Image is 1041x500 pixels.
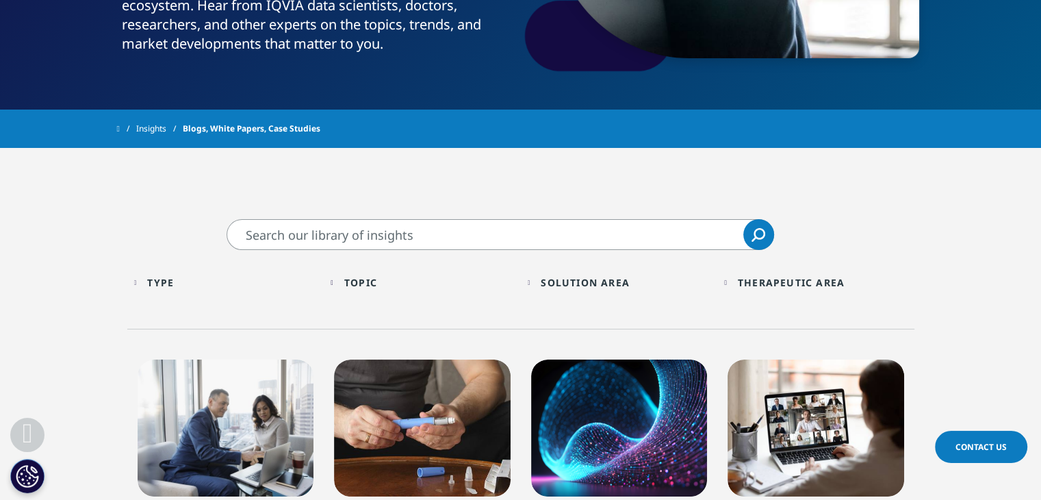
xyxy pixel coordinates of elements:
[935,431,1027,463] a: Contact Us
[751,228,765,242] svg: Search
[227,219,774,250] input: Search
[183,116,320,141] span: Blogs, White Papers, Case Studies
[955,441,1007,453] span: Contact Us
[136,116,183,141] a: Insights
[147,276,174,289] div: Type facet.
[541,276,630,289] div: Solution Area facet.
[738,276,845,289] div: Therapeutic Area facet.
[10,459,44,493] button: Cookie 设置
[344,276,377,289] div: Topic facet.
[743,219,774,250] a: Search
